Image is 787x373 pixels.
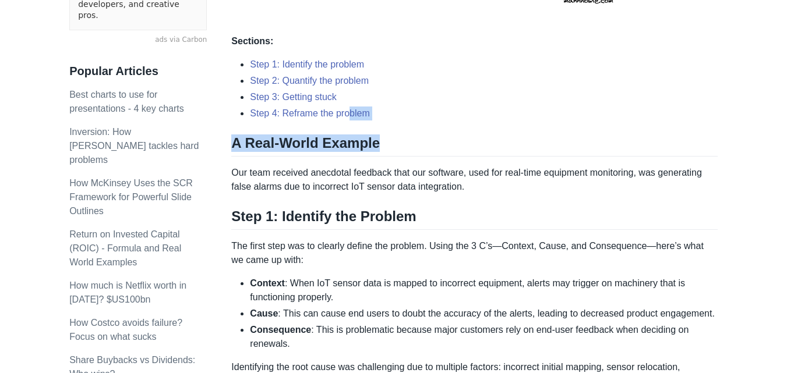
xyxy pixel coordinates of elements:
h2: A Real-World Example [231,134,717,157]
li: : This can cause end users to doubt the accuracy of the alerts, leading to decreased product enga... [250,307,717,321]
h2: Step 1: Identify the Problem [231,208,717,230]
a: Step 2: Quantify the problem [250,76,369,86]
a: Inversion: How [PERSON_NAME] tackles hard problems [69,127,199,165]
li: : When IoT sensor data is mapped to incorrect equipment, alerts may trigger on machinery that is ... [250,276,717,304]
a: ads via Carbon [69,35,207,45]
strong: Sections: [231,36,273,46]
a: Step 4: Reframe the problem [250,108,369,118]
a: Step 3: Getting stuck [250,92,337,102]
a: Return on Invested Capital (ROIC) - Formula and Real World Examples [69,229,181,267]
li: : This is problematic because major customers rely on end-user feedback when deciding on renewals. [250,323,717,351]
strong: Consequence [250,325,311,335]
strong: Cause [250,308,278,318]
p: The first step was to clearly define the problem. Using the 3 C’s—Context, Cause, and Consequence... [231,239,717,267]
a: Best charts to use for presentations - 4 key charts [69,90,184,113]
h3: Popular Articles [69,64,207,79]
strong: Context [250,278,285,288]
a: How Costco avoids failure? Focus on what sucks [69,318,182,342]
p: Our team received anecdotal feedback that our software, used for real-time equipment monitoring, ... [231,166,717,194]
a: Step 1: Identify the problem [250,59,364,69]
a: How McKinsey Uses the SCR Framework for Powerful Slide Outlines [69,178,193,216]
a: How much is Netflix worth in [DATE]? $US100bn [69,280,186,304]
